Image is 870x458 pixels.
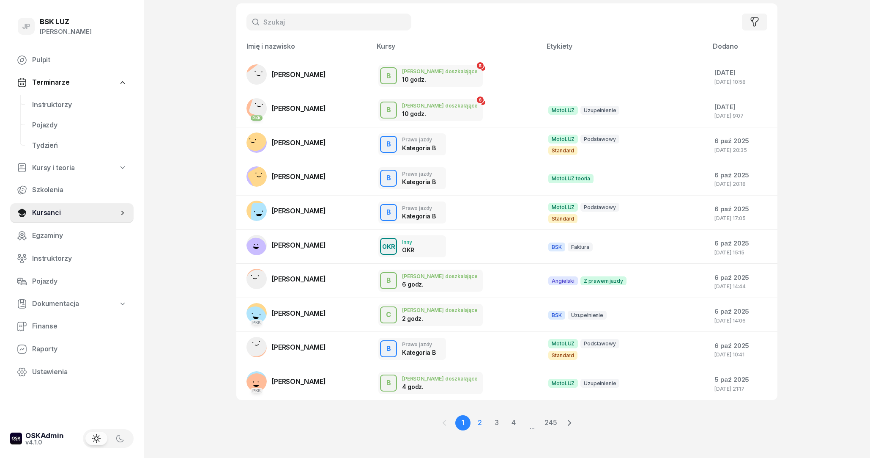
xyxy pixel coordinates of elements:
div: [DATE] 10:58 [714,79,771,85]
a: [PERSON_NAME] [246,64,326,85]
button: B [380,170,397,187]
span: Pojazdy [32,120,127,131]
a: Instruktorzy [25,95,134,115]
div: 10 godz. [402,110,446,117]
img: logo-xs-dark@2x.png [10,433,22,444]
span: MotoLUZ [548,339,578,348]
a: 3 [489,415,504,430]
span: Podstawowy [580,339,619,348]
a: Finanse [10,316,134,337]
div: 10 godz. [402,76,446,83]
button: B [380,272,397,289]
div: OSKAdmin [25,432,64,439]
input: Szukaj [246,14,411,30]
a: 2 [472,415,487,430]
span: Instruktorzy [32,99,127,110]
span: Uzupełnienie [580,106,619,115]
div: [DATE] 17:05 [714,215,771,221]
div: 6 paź 2025 [714,306,771,317]
span: JP [22,23,31,30]
div: [PERSON_NAME] doszkalające [402,103,478,108]
a: [PERSON_NAME] [246,132,326,153]
a: Pojazdy [25,115,134,135]
a: Egzaminy [10,226,134,246]
div: 6 paź 2025 [714,272,771,283]
span: [PERSON_NAME] [272,309,326,317]
span: Kursy i teoria [32,163,75,174]
span: Ustawienia [32,367,127,378]
div: [DATE] 20:18 [714,181,771,187]
a: [PERSON_NAME] [246,201,326,221]
div: 2 godz. [402,315,446,322]
div: [DATE] 15:15 [714,250,771,255]
a: Kursy i teoria [10,158,134,178]
div: 6 paź 2025 [714,238,771,249]
div: Prawo jazdy [402,205,435,211]
span: MotoLUZ teoria [548,174,594,183]
div: B [383,376,394,390]
div: B [383,171,394,185]
span: [PERSON_NAME] [272,70,326,79]
div: PKK [251,115,263,121]
a: Kursanci [10,203,134,223]
span: Uzupełnienie [568,311,607,320]
th: Etykiety [542,41,708,59]
a: [PERSON_NAME] [246,337,326,357]
div: B [383,273,394,288]
span: [PERSON_NAME] [272,275,326,283]
div: Kategoria B [402,349,435,356]
div: Kategoria B [402,178,435,185]
div: [DATE] 10:41 [714,352,771,357]
span: ... [523,415,542,431]
a: 4 [506,415,521,430]
a: Pulpit [10,50,134,70]
button: B [380,102,397,119]
div: Inny [402,239,414,245]
div: OKR [379,241,399,252]
button: B [380,375,397,392]
div: [PERSON_NAME] [40,26,92,37]
span: [PERSON_NAME] [272,207,326,215]
a: Terminarze [10,73,134,92]
span: MotoLUZ [548,379,578,388]
button: OKR [380,238,397,255]
div: [PERSON_NAME] doszkalające [402,376,478,381]
div: [DATE] 20:35 [714,147,771,153]
div: Kategoria B [402,144,435,152]
span: Standard [548,146,577,155]
div: 6 godz. [402,281,446,288]
th: Dodano [708,41,777,59]
div: C [383,308,394,322]
div: [DATE] [714,102,771,113]
div: BSK LUZ [40,18,92,25]
div: B [383,342,394,356]
span: Finanse [32,321,127,332]
span: Szkolenia [32,185,127,196]
div: PKK [251,388,263,393]
span: Raporty [32,344,127,355]
span: Egzaminy [32,230,127,241]
div: Prawo jazdy [402,137,435,142]
a: PKK[PERSON_NAME] [246,371,326,392]
div: 6 paź 2025 [714,135,771,146]
span: [PERSON_NAME] [272,241,326,249]
th: Imię i nazwisko [236,41,372,59]
span: MotoLUZ [548,203,578,212]
span: [PERSON_NAME] [272,377,326,386]
div: 6 paź 2025 [714,204,771,215]
button: B [380,67,397,84]
span: Dokumentacja [32,298,79,309]
div: [DATE] 14:44 [714,284,771,289]
div: [PERSON_NAME] doszkalające [402,273,478,279]
button: C [380,306,397,323]
span: Tydzień [32,140,127,151]
a: [PERSON_NAME] [246,269,326,289]
div: v4.1.0 [25,439,64,445]
div: [PERSON_NAME] doszkalające [402,69,478,74]
div: B [383,69,394,83]
button: B [380,136,397,153]
span: [PERSON_NAME] [272,138,326,147]
a: Ustawienia [10,362,134,382]
div: PKK [251,320,263,325]
span: MotoLUZ [548,106,578,115]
